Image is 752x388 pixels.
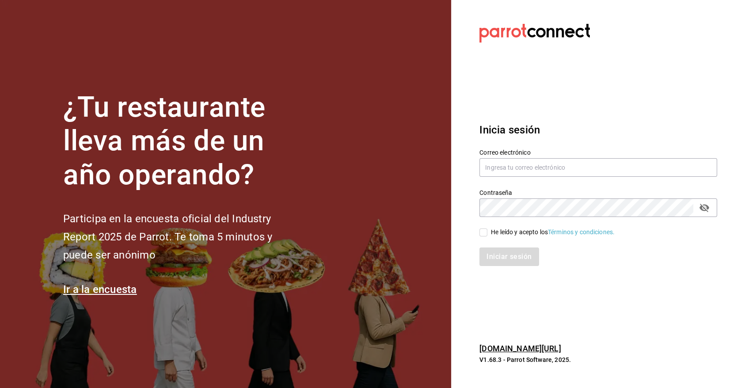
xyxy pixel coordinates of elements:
[479,158,717,177] input: Ingresa tu correo electrónico
[479,122,717,138] h3: Inicia sesión
[479,149,717,155] label: Correo electrónico
[697,200,712,215] button: passwordField
[479,355,717,364] p: V1.68.3 - Parrot Software, 2025.
[63,283,137,296] a: Ir a la encuesta
[548,228,615,236] a: Términos y condiciones.
[479,189,717,195] label: Contraseña
[63,210,302,264] h2: Participa en la encuesta oficial del Industry Report 2025 de Parrot. Te toma 5 minutos y puede se...
[479,344,561,353] a: [DOMAIN_NAME][URL]
[491,228,615,237] div: He leído y acepto los
[63,91,302,192] h1: ¿Tu restaurante lleva más de un año operando?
